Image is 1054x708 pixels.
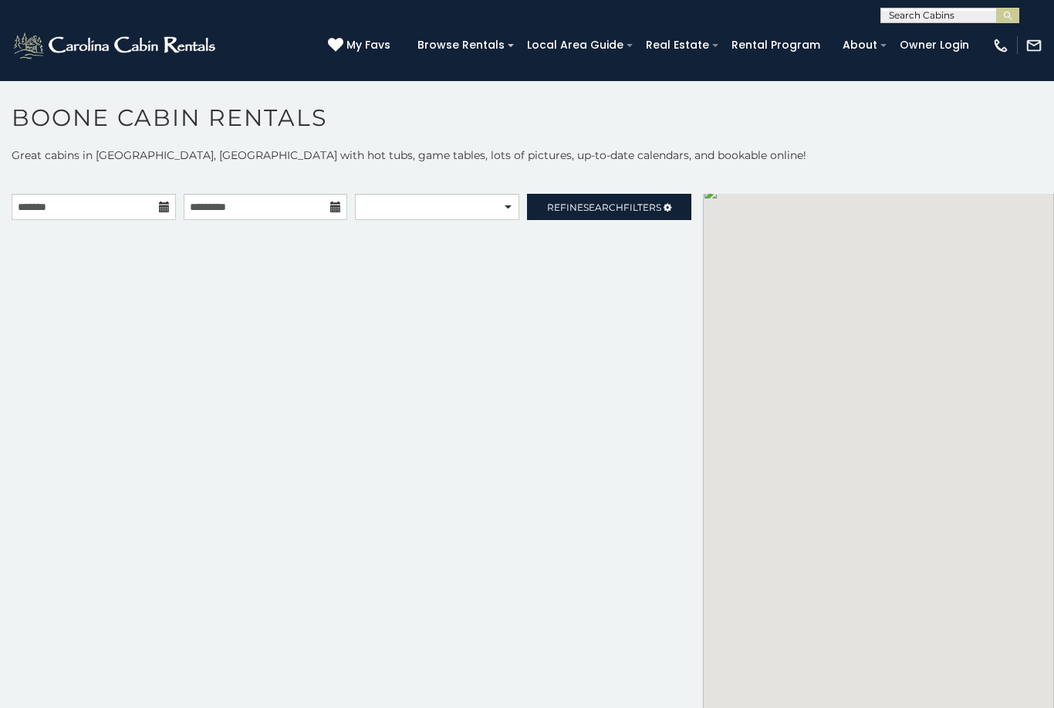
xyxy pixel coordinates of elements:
[892,33,977,57] a: Owner Login
[346,37,390,53] span: My Favs
[328,37,394,54] a: My Favs
[583,202,623,213] span: Search
[410,33,512,57] a: Browse Rentals
[835,33,885,57] a: About
[519,33,631,57] a: Local Area Guide
[12,30,220,61] img: White-1-2.png
[527,194,691,220] a: RefineSearchFilters
[547,202,661,213] span: Refine Filters
[724,33,828,57] a: Rental Program
[638,33,717,57] a: Real Estate
[992,37,1009,54] img: phone-regular-white.png
[1025,37,1042,54] img: mail-regular-white.png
